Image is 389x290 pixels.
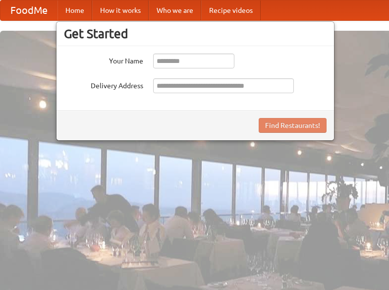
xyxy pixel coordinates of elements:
[64,26,327,41] h3: Get Started
[57,0,92,20] a: Home
[201,0,261,20] a: Recipe videos
[64,54,143,66] label: Your Name
[64,78,143,91] label: Delivery Address
[0,0,57,20] a: FoodMe
[149,0,201,20] a: Who we are
[259,118,327,133] button: Find Restaurants!
[92,0,149,20] a: How it works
